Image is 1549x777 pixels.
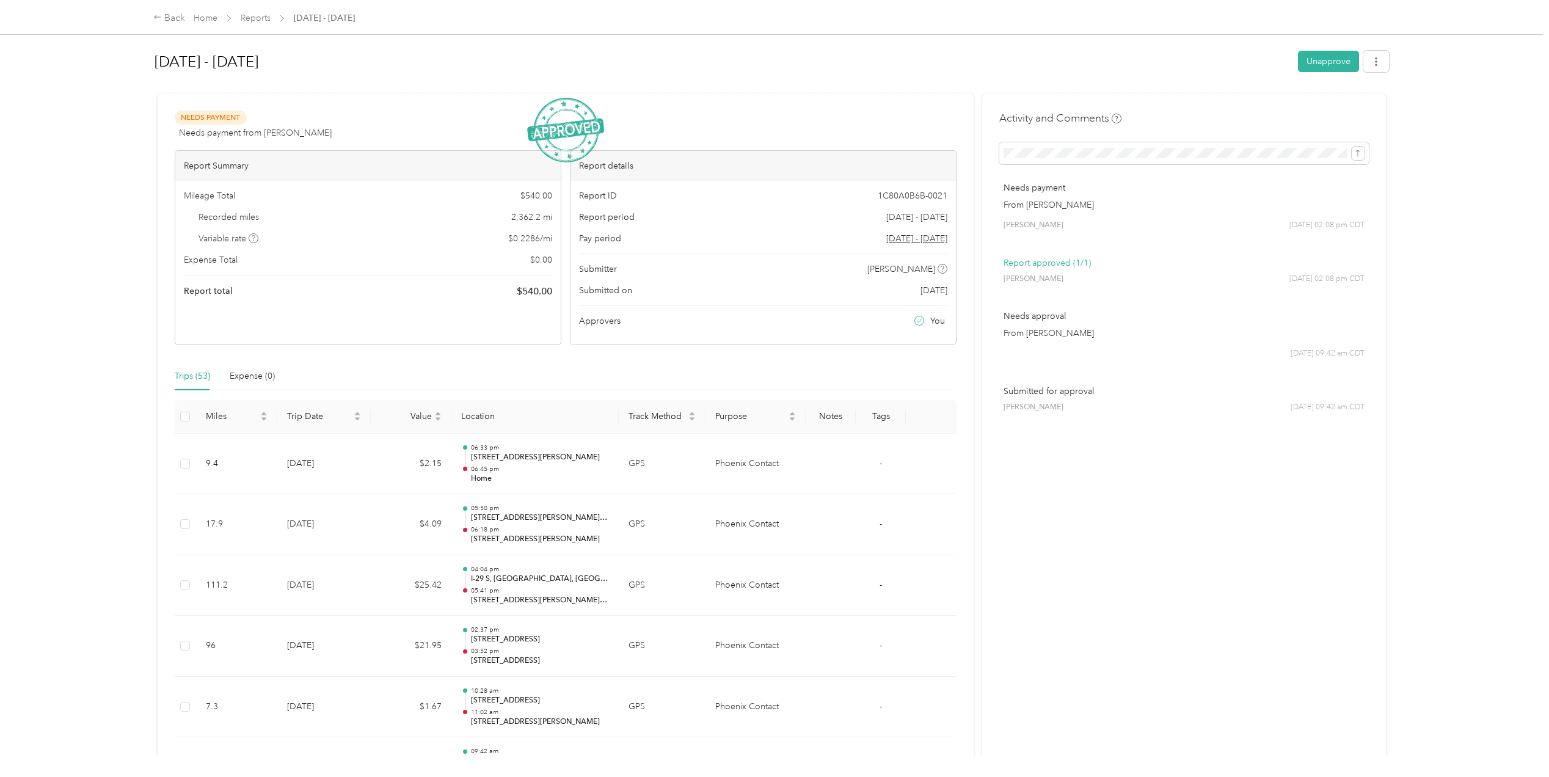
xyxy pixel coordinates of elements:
[371,434,451,495] td: $2.15
[705,555,806,616] td: Phoenix Contact
[371,400,451,434] th: Value
[1298,51,1359,72] button: Unapprove
[1004,274,1063,285] span: [PERSON_NAME]
[471,647,608,655] p: 03:52 pm
[196,400,278,434] th: Miles
[471,687,608,695] p: 10:28 am
[619,434,705,495] td: GPS
[471,504,608,513] p: 05:50 pm
[1004,402,1063,413] span: [PERSON_NAME]
[619,616,705,677] td: GPS
[260,410,268,417] span: caret-up
[705,494,806,555] td: Phoenix Contact
[451,400,619,434] th: Location
[196,434,278,495] td: 9.4
[579,263,617,275] span: Submitter
[199,232,258,245] span: Variable rate
[371,616,451,677] td: $21.95
[354,410,361,417] span: caret-up
[371,677,451,738] td: $1.67
[381,411,431,421] span: Value
[520,189,552,202] span: $ 540.00
[277,494,371,555] td: [DATE]
[570,151,956,181] div: Report details
[434,410,442,417] span: caret-up
[1481,709,1549,777] iframe: Everlance-gr Chat Button Frame
[184,254,238,266] span: Expense Total
[371,555,451,616] td: $25.42
[471,525,608,534] p: 06:18 pm
[705,616,806,677] td: Phoenix Contact
[530,254,552,266] span: $ 0.00
[511,211,552,224] span: 2,362.2 mi
[880,519,882,529] span: -
[471,452,608,463] p: [STREET_ADDRESS][PERSON_NAME]
[471,708,608,717] p: 11:02 am
[471,443,608,452] p: 06:33 pm
[277,434,371,495] td: [DATE]
[371,494,451,555] td: $4.09
[196,555,278,616] td: 111.2
[1004,181,1365,194] p: Needs payment
[471,465,608,473] p: 06:45 pm
[471,655,608,666] p: [STREET_ADDRESS]
[1291,402,1365,413] span: [DATE] 09:42 am CDT
[471,534,608,545] p: [STREET_ADDRESS][PERSON_NAME]
[230,370,275,383] div: Expense (0)
[1289,220,1365,231] span: [DATE] 02:08 pm CDT
[619,677,705,738] td: GPS
[294,12,355,24] span: [DATE] - [DATE]
[705,677,806,738] td: Phoenix Contact
[434,415,442,423] span: caret-down
[277,616,371,677] td: [DATE]
[471,565,608,574] p: 04:04 pm
[471,586,608,595] p: 05:41 pm
[1004,385,1365,398] p: Submitted for approval
[856,400,906,434] th: Tags
[880,580,882,590] span: -
[619,494,705,555] td: GPS
[619,555,705,616] td: GPS
[619,400,705,434] th: Track Method
[277,400,371,434] th: Trip Date
[175,370,210,383] div: Trips (53)
[241,13,271,23] a: Reports
[789,415,796,423] span: caret-down
[629,411,686,421] span: Track Method
[886,232,947,245] span: Go to pay period
[508,232,552,245] span: $ 0.2286 / mi
[880,640,882,651] span: -
[1289,274,1365,285] span: [DATE] 02:08 pm CDT
[153,11,185,26] div: Back
[179,126,332,139] span: Needs payment from [PERSON_NAME]
[579,232,621,245] span: Pay period
[930,315,945,327] span: You
[184,285,233,297] span: Report total
[1004,310,1365,323] p: Needs approval
[1291,348,1365,359] span: [DATE] 09:42 am CDT
[471,717,608,728] p: [STREET_ADDRESS][PERSON_NAME]
[688,415,696,423] span: caret-down
[196,616,278,677] td: 96
[579,315,621,327] span: Approvers
[579,189,617,202] span: Report ID
[806,400,856,434] th: Notes
[206,411,258,421] span: Miles
[471,513,608,523] p: [STREET_ADDRESS][PERSON_NAME][PERSON_NAME]
[705,434,806,495] td: Phoenix Contact
[999,111,1121,126] h4: Activity and Comments
[184,189,235,202] span: Mileage Total
[471,626,608,634] p: 02:37 pm
[880,458,882,469] span: -
[880,701,882,712] span: -
[688,410,696,417] span: caret-up
[196,494,278,555] td: 17.9
[277,555,371,616] td: [DATE]
[471,574,608,585] p: I-29 S, [GEOGRAPHIC_DATA], [GEOGRAPHIC_DATA]
[260,415,268,423] span: caret-down
[715,411,786,421] span: Purpose
[277,677,371,738] td: [DATE]
[867,263,935,275] span: [PERSON_NAME]
[155,47,1289,76] h1: Aug 1 - 31, 2025
[175,151,561,181] div: Report Summary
